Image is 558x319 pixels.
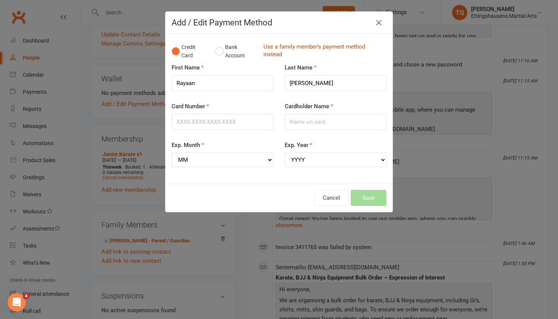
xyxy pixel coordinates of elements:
[285,141,312,150] label: Exp. Year
[172,141,204,150] label: Exp. Month
[285,63,317,72] label: Last Name
[172,40,207,63] button: Credit Card
[23,293,29,299] span: 4
[373,17,385,29] button: Close
[8,293,26,311] iframe: Intercom live chat
[285,114,386,130] input: Name on card
[263,43,383,60] a: Use a family member's payment method instead
[172,18,386,27] h4: Add / Edit Payment Method
[314,190,349,206] button: Cancel
[215,40,257,63] button: Bank Account
[172,102,209,111] label: Card Number
[172,114,273,130] input: XXXX-XXXX-XXXX-XXXX
[172,63,204,72] label: First Name
[285,102,333,111] label: Cardholder Name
